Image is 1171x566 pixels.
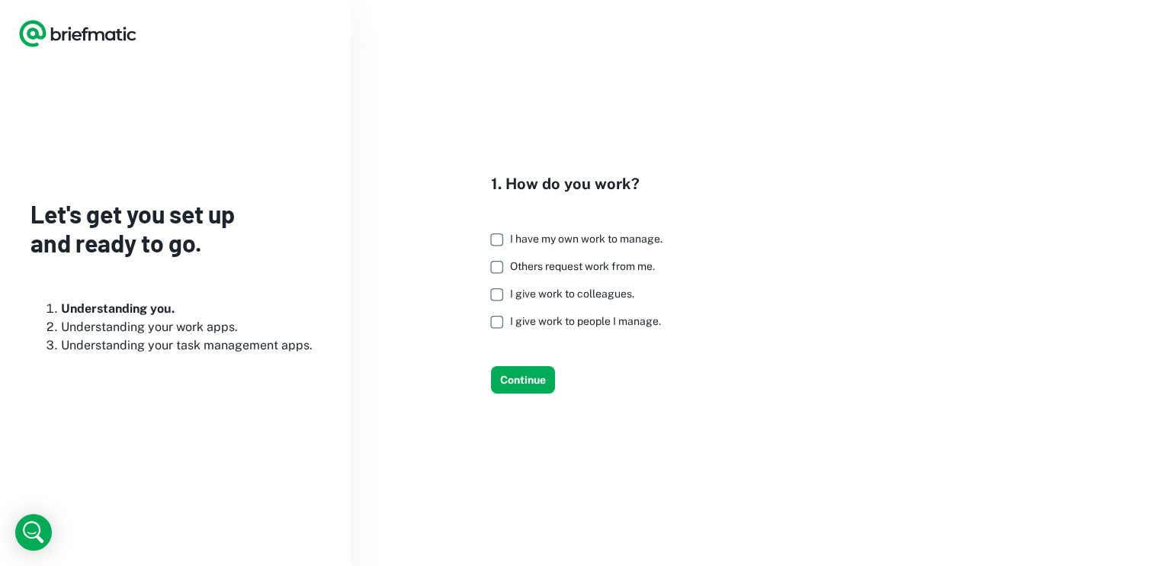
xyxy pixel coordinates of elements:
li: Understanding your work apps. [61,318,320,336]
span: I give work to colleagues. [510,288,634,300]
h3: Let's get you set up and ready to go. [30,199,320,258]
span: I give work to people I manage. [510,315,661,327]
div: Open Intercom Messenger [15,514,52,551]
a: Logo [18,18,137,49]
span: Others request work from me. [510,260,655,272]
button: Continue [491,366,555,394]
h4: 1. How do you work? [491,172,675,195]
b: Understanding you. [61,301,175,316]
li: Understanding your task management apps. [61,336,320,355]
span: I have my own work to manage. [510,233,662,245]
